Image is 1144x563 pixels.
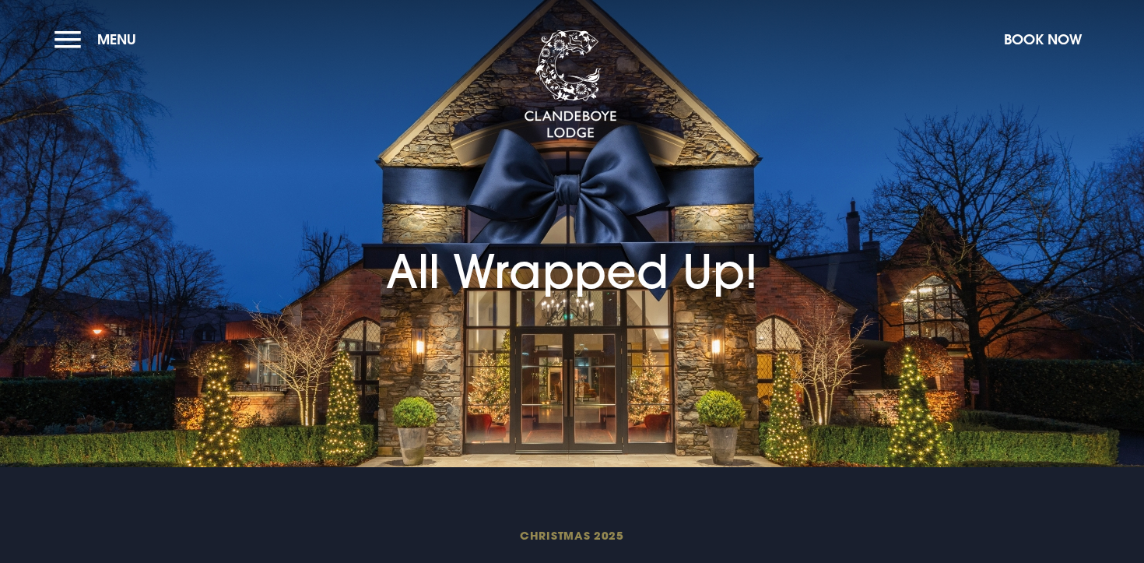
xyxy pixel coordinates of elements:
[54,23,144,56] button: Menu
[524,30,617,139] img: Clandeboye Lodge
[97,30,136,48] span: Menu
[996,23,1090,56] button: Book Now
[386,176,758,300] h1: All Wrapped Up!
[202,528,942,543] span: Christmas 2025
